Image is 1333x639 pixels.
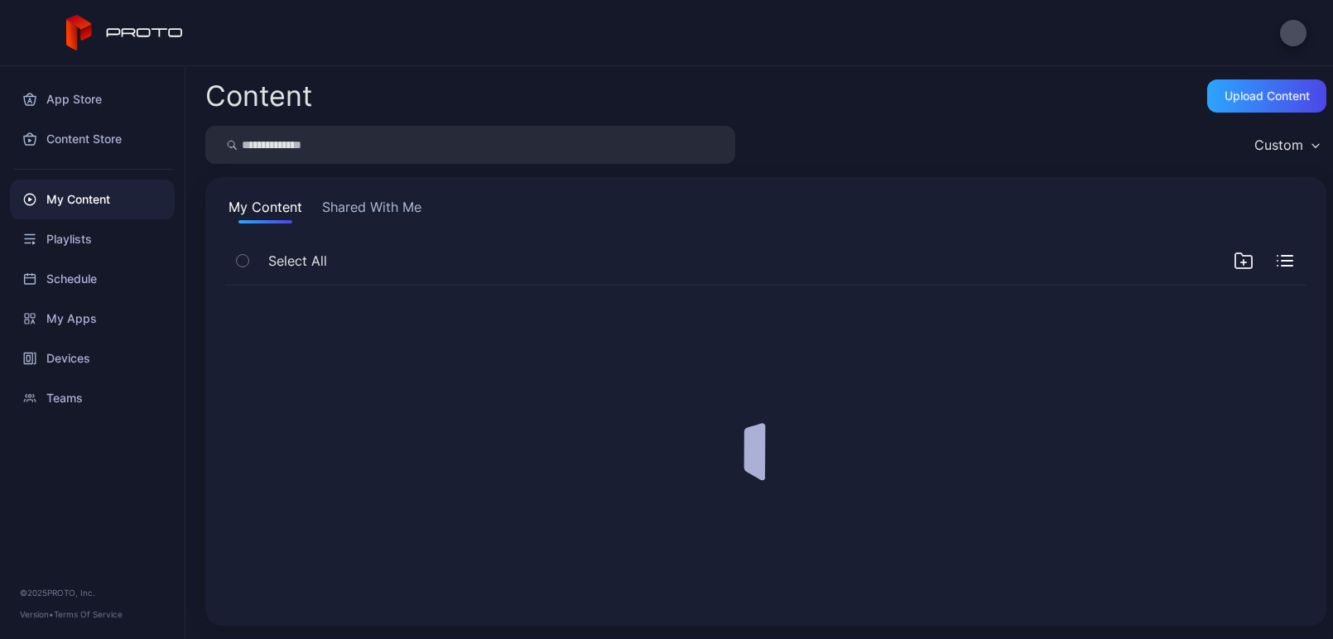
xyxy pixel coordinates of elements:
div: Upload Content [1225,89,1310,103]
a: App Store [10,79,175,119]
a: Content Store [10,119,175,159]
div: Content [205,82,312,110]
a: My Content [10,180,175,219]
button: Upload Content [1207,79,1326,113]
div: © 2025 PROTO, Inc. [20,586,165,599]
span: Select All [268,251,327,271]
button: Custom [1246,126,1326,164]
a: Terms Of Service [54,609,123,619]
button: My Content [225,197,306,223]
a: Playlists [10,219,175,259]
a: Devices [10,339,175,378]
a: Schedule [10,259,175,299]
div: Custom [1254,137,1303,153]
button: Shared With Me [319,197,425,223]
a: My Apps [10,299,175,339]
span: Version • [20,609,54,619]
a: Teams [10,378,175,418]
